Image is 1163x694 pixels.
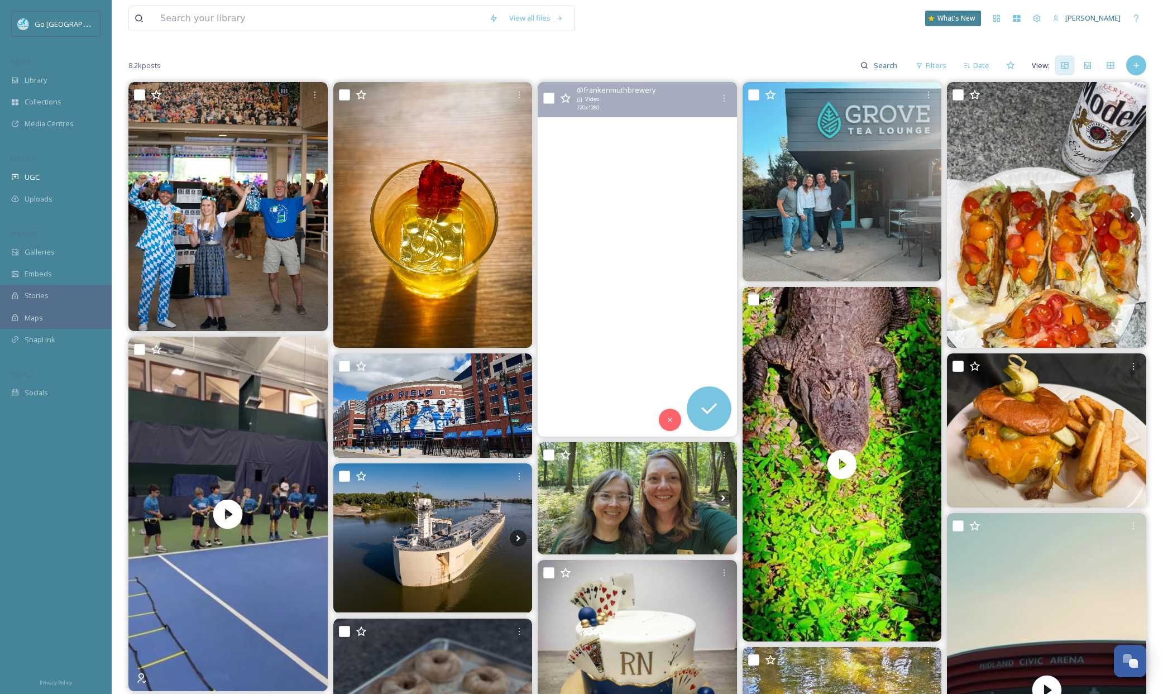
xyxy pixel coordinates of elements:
span: Galleries [25,247,55,257]
span: Go [GEOGRAPHIC_DATA] [35,18,117,29]
img: Saginaw River Sunday! Another Sunday here already? How did we get here so fast. I had a super bus... [333,463,533,612]
img: Nothing beats the cheesy, smoky goodness of our pulled pork sandwich, come hungry! [947,353,1146,507]
input: Search your library [155,6,484,31]
a: [PERSON_NAME] [1047,7,1126,29]
span: Filters [926,60,946,71]
span: Video [585,95,599,103]
span: 720 x 1280 [577,104,599,112]
span: COLLECT [11,155,35,163]
span: SOCIALS [11,370,33,379]
span: Collections [25,97,61,107]
span: Date [973,60,989,71]
span: @ frankenmuthbrewery [577,85,655,95]
img: GoGreatLogo_MISkies_RegionalTrails%20%281%29.png [18,18,29,30]
img: Willkommen to the only officially sanctioned Oktoberfest outside of Munich! 🍻 Celebrate Frankenmu... [128,82,328,331]
img: Another awesome mushroom identification class by Great Lakes Treats. #mushroomhunting #mushrooms ... [538,442,737,554]
a: What's New [925,11,981,26]
button: Open Chat [1114,645,1146,677]
img: 5 SAGINAW HOOD TACOS with extra garden tomatoes, good lettuce but hold the cheese and a modelousa... [947,82,1146,347]
img: ✨ Big News from Grove ✨ After much prayer and reflection, we want to share with you all that our ... [743,82,942,281]
span: 8.2k posts [128,60,161,71]
span: Uploads [25,194,52,204]
span: MEDIA [11,58,31,66]
video: Fall is so much fun in Frankenmuth 🍁 Head to the top of the hill and join us on our outdoor patio... [538,82,737,437]
span: Maps [25,313,43,323]
span: WIDGETS [11,229,37,238]
span: [PERSON_NAME] [1065,13,1121,23]
span: Embeds [25,269,52,279]
video: Panthers 6-7 youth team is now 1-1 after today’s win! We started off with a week 1 loss getting o... [128,337,328,691]
img: Fall menu coming soon to a distillery near you.. (spoiler: it’s us) 🍂👀 [333,82,533,347]
span: Privacy Policy [40,679,72,686]
video: Thought he was going to leap the fence 😂🐊💚🌿 #puremichigan #saginawchildrenszoo #alligator #sagina... [743,287,942,642]
input: Search [868,54,904,76]
span: UGC [25,172,40,183]
span: Library [25,75,47,85]
img: thumbnail [128,337,328,691]
span: Socials [25,387,48,398]
span: Stories [25,290,49,301]
span: Media Centres [25,118,74,129]
img: thumbnail [743,287,942,642]
img: Detroit Lions Week 2 Game Final Score. Detroit Lions 52 Chicago Bears 21 Lions QB Jared Goff 23/2... [333,353,533,458]
span: View: [1032,60,1050,71]
span: SnapLink [25,334,55,345]
a: Privacy Policy [40,675,72,688]
a: View all files [504,7,569,29]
